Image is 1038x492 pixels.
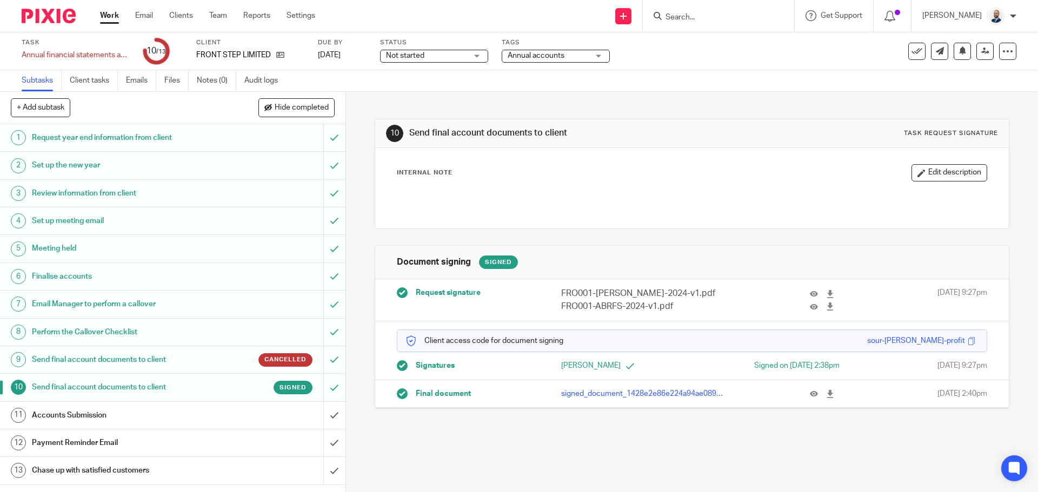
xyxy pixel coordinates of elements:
[32,379,219,395] h1: Send final account documents to client
[196,38,304,47] label: Client
[561,287,724,300] p: FRO001-[PERSON_NAME]-2024-v1.pdf
[11,130,26,145] div: 1
[32,268,219,285] h1: Finalise accounts
[11,463,26,478] div: 13
[664,13,762,23] input: Search
[164,70,189,91] a: Files
[32,130,219,146] h1: Request year end information from client
[904,129,998,138] div: Task request signature
[416,388,471,399] span: Final document
[32,324,219,340] h1: Perform the Callover Checklist
[11,435,26,450] div: 12
[409,127,715,139] h1: Send final account documents to client
[821,12,862,19] span: Get Support
[156,49,166,55] small: /13
[11,325,26,340] div: 8
[937,360,987,371] span: [DATE] 9:27pm
[22,70,62,91] a: Subtasks
[318,51,341,59] span: [DATE]
[709,360,840,371] div: Signed on [DATE] 2:38pm
[11,352,26,367] div: 9
[405,335,563,346] p: Client access code for document signing
[11,269,26,284] div: 6
[11,98,70,117] button: + Add subtask
[32,185,219,201] h1: Review information from client
[11,380,26,395] div: 10
[32,352,219,368] h1: Send final account documents to client
[561,388,724,399] p: signed_document_1428e2e86e224a94ae089eafc5a0d85e.pdf
[22,9,76,23] img: Pixie
[11,213,26,228] div: 4
[22,50,130,60] div: Annual financial statements and CT return
[126,70,156,91] a: Emails
[264,355,307,364] span: Cancelled
[318,38,367,47] label: Due by
[11,408,26,423] div: 11
[386,125,403,142] div: 10
[922,10,982,21] p: [PERSON_NAME]
[416,360,455,371] span: Signatures
[32,407,219,423] h1: Accounts Submission
[243,10,270,21] a: Reports
[561,300,724,313] p: FRO001-ABRFS-2024-v1.pdf
[937,388,987,399] span: [DATE] 2:40pm
[867,335,965,346] div: sour-[PERSON_NAME]-profit
[911,164,987,181] button: Edit description
[100,10,119,21] a: Work
[397,169,453,177] p: Internal Note
[386,52,424,59] span: Not started
[11,241,26,257] div: 5
[22,38,130,47] label: Task
[11,186,26,201] div: 3
[135,10,153,21] a: Email
[32,157,219,173] h1: Set up the new year
[70,70,118,91] a: Client tasks
[32,240,219,257] h1: Meeting held
[287,10,315,21] a: Settings
[196,50,271,60] p: FRONT STEP LIMITED
[508,52,564,59] span: Annual accounts
[147,45,166,57] div: 10
[11,296,26,312] div: 7
[244,70,286,91] a: Audit logs
[280,383,307,392] span: Signed
[397,257,471,268] h1: Document signing
[561,360,692,371] p: [PERSON_NAME]
[380,38,488,47] label: Status
[32,435,219,451] h1: Payment Reminder Email
[258,98,335,117] button: Hide completed
[11,158,26,173] div: 2
[32,213,219,229] h1: Set up meeting email
[275,104,329,112] span: Hide completed
[169,10,193,21] a: Clients
[479,255,518,269] div: Signed
[937,287,987,313] span: [DATE] 9:27pm
[416,287,481,298] span: Request signature
[197,70,236,91] a: Notes (0)
[502,38,610,47] label: Tags
[32,462,219,478] h1: Chase up with satisfied customers
[32,296,219,312] h1: Email Manager to perform a callover
[987,8,1004,25] img: Mark%20LI%20profiler.png
[209,10,227,21] a: Team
